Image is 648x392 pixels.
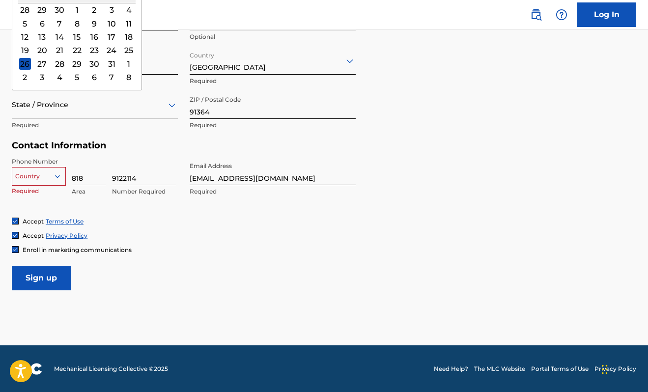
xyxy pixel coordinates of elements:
div: Choose Friday, December 10th, 1943 [106,18,117,29]
div: Choose Monday, January 3rd, 1944 [36,71,48,83]
input: Sign up [12,266,71,290]
div: Choose Sunday, January 2nd, 1944 [19,71,31,83]
div: Choose Saturday, January 1st, 1944 [123,58,135,70]
div: Choose Saturday, December 4th, 1943 [123,4,135,16]
div: Choose Monday, December 27th, 1943 [36,58,48,70]
p: Required [190,77,356,85]
div: Choose Monday, December 20th, 1943 [36,44,48,56]
span: Accept [23,218,44,225]
div: Choose Monday, December 13th, 1943 [36,31,48,43]
img: checkbox [12,247,18,252]
p: Required [190,121,356,130]
div: Choose Thursday, January 6th, 1944 [88,71,100,83]
a: Privacy Policy [594,364,636,373]
div: Choose Thursday, December 2nd, 1943 [88,4,100,16]
div: Choose Wednesday, December 29th, 1943 [71,58,83,70]
div: Choose Saturday, December 11th, 1943 [123,18,135,29]
a: Terms of Use [46,218,84,225]
p: Required [12,121,178,130]
div: Choose Wednesday, December 22nd, 1943 [71,44,83,56]
div: Choose Sunday, December 19th, 1943 [19,44,31,56]
div: Choose Friday, December 31st, 1943 [106,58,117,70]
div: Choose Wednesday, January 5th, 1944 [71,71,83,83]
a: Privacy Policy [46,232,87,239]
img: checkbox [12,232,18,238]
div: Choose Saturday, January 8th, 1944 [123,71,135,83]
div: Choose Friday, December 17th, 1943 [106,31,117,43]
label: Country [190,45,214,60]
div: Choose Monday, December 6th, 1943 [36,18,48,29]
div: Choose Friday, December 3rd, 1943 [106,4,117,16]
iframe: Chat Widget [599,345,648,392]
img: checkbox [12,218,18,224]
p: Optional [190,32,356,41]
img: logo [12,363,42,375]
div: Choose Sunday, December 12th, 1943 [19,31,31,43]
h5: Contact Information [12,140,356,151]
div: Choose Wednesday, December 1st, 1943 [71,4,83,16]
div: Choose Saturday, December 25th, 1943 [123,44,135,56]
div: [GEOGRAPHIC_DATA] [190,49,356,73]
div: Choose Sunday, November 28th, 1943 [19,4,31,16]
div: Choose Saturday, December 18th, 1943 [123,31,135,43]
span: Accept [23,232,44,239]
div: Choose Tuesday, November 30th, 1943 [54,4,65,16]
div: Choose Sunday, December 26th, 1943 [19,58,31,70]
p: Area [72,187,106,196]
a: Log In [577,2,636,27]
div: Choose Thursday, December 16th, 1943 [88,31,100,43]
div: Choose Tuesday, December 28th, 1943 [54,58,65,70]
div: Choose Thursday, December 23rd, 1943 [88,44,100,56]
span: Enroll in marketing communications [23,246,132,253]
p: Number Required [112,187,176,196]
div: Choose Tuesday, January 4th, 1944 [54,71,65,83]
div: Choose Thursday, December 30th, 1943 [88,58,100,70]
div: Choose Friday, January 7th, 1944 [106,71,117,83]
div: Choose Thursday, December 9th, 1943 [88,18,100,29]
a: The MLC Website [474,364,525,373]
a: Portal Terms of Use [531,364,589,373]
p: Required [12,187,66,196]
img: search [530,9,542,21]
a: Need Help? [434,364,468,373]
div: Help [552,5,571,25]
span: Mechanical Licensing Collective © 2025 [54,364,168,373]
p: Required [190,187,356,196]
div: Choose Friday, December 24th, 1943 [106,44,117,56]
div: Choose Tuesday, December 14th, 1943 [54,31,65,43]
div: Month December, 1943 [18,3,136,84]
div: Choose Tuesday, December 7th, 1943 [54,18,65,29]
div: Choose Monday, November 29th, 1943 [36,4,48,16]
div: Choose Wednesday, December 15th, 1943 [71,31,83,43]
div: Choose Tuesday, December 21st, 1943 [54,44,65,56]
div: Choose Wednesday, December 8th, 1943 [71,18,83,29]
div: Choose Sunday, December 5th, 1943 [19,18,31,29]
div: Drag [602,355,608,384]
img: help [556,9,567,21]
a: Public Search [526,5,546,25]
